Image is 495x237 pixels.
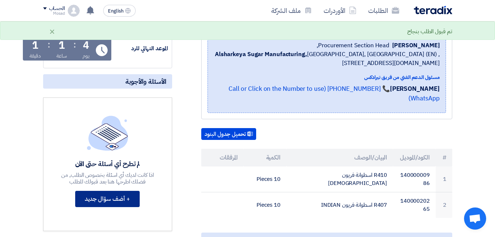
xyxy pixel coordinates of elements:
button: + أضف سؤال جديد [75,191,140,207]
button: تحميل جدول البنود [201,128,256,140]
div: : [48,38,50,51]
div: اذا كانت لديك أي اسئلة بخصوص الطلب, من فضلك اطرحها هنا بعد قبولك للطلب [54,172,161,185]
td: 2 [436,192,452,218]
td: 10 Pieces [244,192,286,218]
div: 1 [59,40,65,51]
th: البيان/الوصف [286,149,393,166]
th: الكود/الموديل [393,149,436,166]
img: profile_test.png [68,5,80,17]
td: 1 [436,166,452,192]
span: English [108,8,123,14]
th: # [436,149,452,166]
div: 1 [32,40,38,51]
th: المرفقات [201,149,244,166]
b: Alsharkeya Sugar Manufacturing, [215,50,307,59]
td: 14000020265 [393,192,436,218]
button: English [103,5,136,17]
div: 4 [83,40,89,51]
td: R407 اسطوانة فريون INDIAN [286,192,393,218]
div: : [73,38,76,51]
div: مسئول الدعم الفني من فريق تيرادكس [214,73,440,81]
div: تم قبول الطلب بنجاح [407,27,452,36]
td: R410 اسطوانة فريون [DEMOGRAPHIC_DATA] [286,166,393,192]
span: الأسئلة والأجوبة [125,77,166,86]
div: لم تطرح أي أسئلة حتى الآن [54,159,161,168]
strong: [PERSON_NAME] [390,84,440,93]
div: الحساب [49,6,65,12]
div: ساعة [56,52,67,60]
div: Open chat [464,207,486,230]
div: الموعد النهائي للرد [113,44,168,53]
div: يوم [83,52,90,60]
a: الطلبات [362,2,405,19]
a: 📞 [PHONE_NUMBER] (Call or Click on the Number to use WhatsApp) [229,84,440,103]
span: [PERSON_NAME] [392,41,440,50]
td: 14000000986 [393,166,436,192]
td: 10 Pieces [244,166,286,192]
a: الأوردرات [318,2,362,19]
th: الكمية [244,149,286,166]
div: Mosad [43,11,65,16]
a: ملف الشركة [265,2,318,19]
div: × [49,27,55,36]
div: دقيقة [29,52,41,60]
span: [GEOGRAPHIC_DATA], [GEOGRAPHIC_DATA] (EN) ,[STREET_ADDRESS][DOMAIN_NAME] [214,50,440,68]
span: Procurement Section Head, [317,41,389,50]
img: Teradix logo [414,6,452,14]
img: empty_state_list.svg [87,116,128,150]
